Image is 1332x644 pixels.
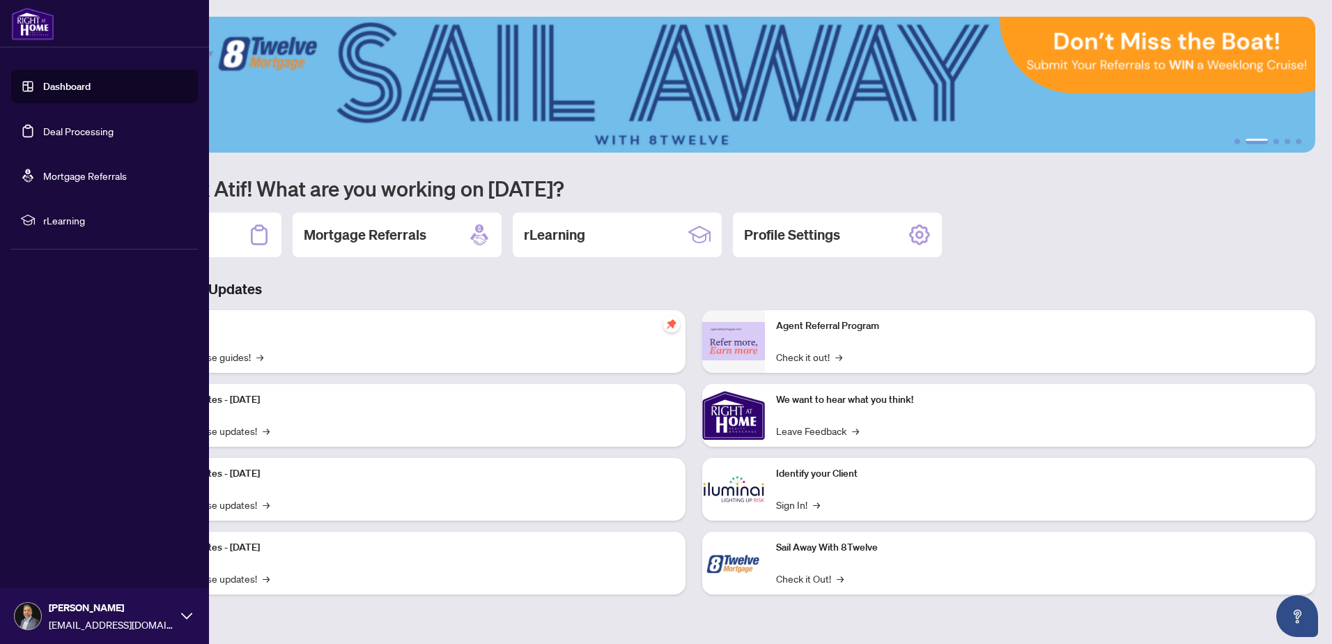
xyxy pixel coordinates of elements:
[776,319,1304,334] p: Agent Referral Program
[702,384,765,447] img: We want to hear what you think!
[702,532,765,595] img: Sail Away With 8Twelve
[15,603,41,629] img: Profile Icon
[1296,139,1301,144] button: 5
[146,466,674,482] p: Platform Updates - [DATE]
[72,17,1315,153] img: Slide 1
[776,466,1304,482] p: Identify your Client
[1276,595,1318,637] button: Open asap
[43,125,114,137] a: Deal Processing
[49,617,174,632] span: [EMAIL_ADDRESS][DOMAIN_NAME]
[776,423,859,438] a: Leave Feedback→
[744,225,840,245] h2: Profile Settings
[146,540,674,555] p: Platform Updates - [DATE]
[1285,139,1290,144] button: 4
[776,540,1304,555] p: Sail Away With 8Twelve
[776,392,1304,408] p: We want to hear what you think!
[263,497,270,512] span: →
[43,169,127,182] a: Mortgage Referrals
[304,225,426,245] h2: Mortgage Referrals
[776,571,844,586] a: Check it Out!→
[776,497,820,512] a: Sign In!→
[49,600,174,615] span: [PERSON_NAME]
[1234,139,1240,144] button: 1
[837,571,844,586] span: →
[1246,139,1268,144] button: 2
[263,571,270,586] span: →
[776,349,842,365] a: Check it out!→
[663,316,680,332] span: pushpin
[256,349,263,365] span: →
[263,423,270,438] span: →
[72,279,1315,299] h3: Brokerage & Industry Updates
[11,7,54,40] img: logo
[146,319,674,334] p: Self-Help
[813,497,820,512] span: →
[146,392,674,408] p: Platform Updates - [DATE]
[1273,139,1279,144] button: 3
[702,458,765,521] img: Identify your Client
[852,423,859,438] span: →
[835,349,842,365] span: →
[72,175,1315,201] h1: Welcome back Atif! What are you working on [DATE]?
[43,213,188,228] span: rLearning
[524,225,585,245] h2: rLearning
[43,80,91,93] a: Dashboard
[702,322,765,360] img: Agent Referral Program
